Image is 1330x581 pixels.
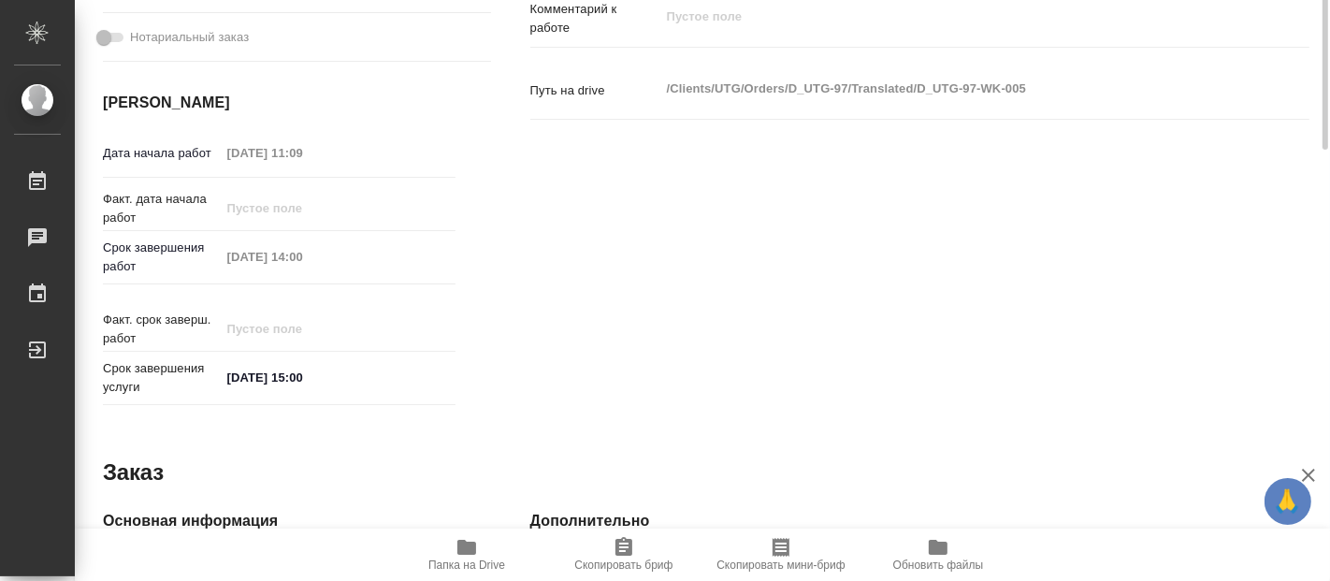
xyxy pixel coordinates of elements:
span: Папка на Drive [428,559,505,572]
button: 🙏 [1265,478,1311,525]
p: Факт. дата начала работ [103,190,221,227]
span: Обновить файлы [893,559,984,572]
span: Нотариальный заказ [130,28,249,47]
p: Срок завершения работ [103,239,221,276]
h4: [PERSON_NAME] [103,92,455,114]
input: Пустое поле [221,195,384,222]
input: Пустое поле [221,139,384,167]
p: Дата начала работ [103,144,221,163]
p: Срок завершения услуги [103,359,221,397]
p: Факт. срок заверш. работ [103,311,221,348]
button: Скопировать мини-бриф [702,529,860,581]
p: Путь на drive [530,81,660,100]
textarea: /Clients/UTG/Orders/D_UTG-97/Translated/D_UTG-97-WK-005 [660,73,1245,105]
span: Скопировать мини-бриф [716,559,845,572]
span: Скопировать бриф [574,559,672,572]
h4: Основная информация [103,510,455,532]
button: Папка на Drive [388,529,545,581]
button: Скопировать бриф [545,529,702,581]
input: Пустое поле [221,315,384,342]
input: ✎ Введи что-нибудь [221,364,384,391]
span: 🙏 [1272,482,1304,521]
h2: Заказ [103,458,164,487]
button: Обновить файлы [860,529,1017,581]
input: Пустое поле [221,243,384,270]
h4: Дополнительно [530,510,1309,532]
